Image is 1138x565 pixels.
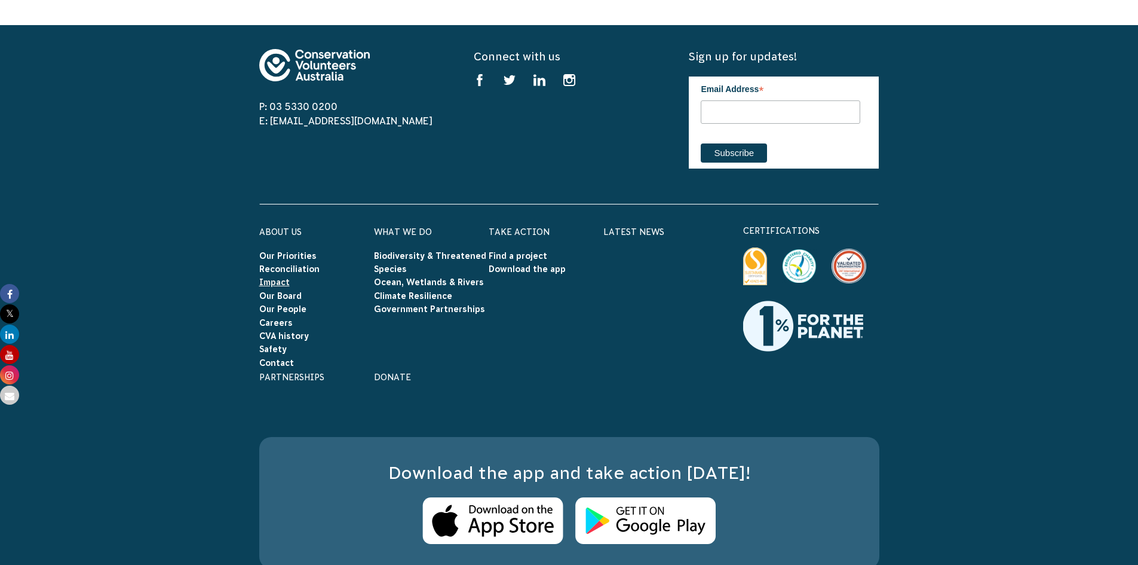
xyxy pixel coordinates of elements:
a: Find a project [489,251,547,261]
a: Download the app [489,264,566,274]
a: About Us [259,227,302,237]
a: Take Action [489,227,550,237]
h3: Download the app and take action [DATE]! [283,461,855,485]
a: Our Board [259,291,302,301]
a: P: 03 5330 0200 [259,101,338,112]
a: Latest News [603,227,664,237]
img: logo-footer.svg [259,49,370,81]
a: Our Priorities [259,251,317,261]
a: Donate [374,372,411,382]
img: Android Store Logo [575,497,716,545]
input: Subscribe [701,143,767,163]
label: Email Address [701,77,860,99]
a: Biodiversity & Threatened Species [374,251,486,274]
a: Partnerships [259,372,324,382]
h5: Connect with us [474,49,664,64]
a: CVA history [259,331,309,341]
a: Reconciliation [259,264,320,274]
h5: Sign up for updates! [689,49,879,64]
img: Apple Store Logo [422,497,563,545]
a: Our People [259,304,306,314]
a: Climate Resilience [374,291,452,301]
a: Careers [259,318,293,328]
p: certifications [743,224,879,238]
a: Impact [259,277,290,287]
a: Ocean, Wetlands & Rivers [374,277,484,287]
a: E: [EMAIL_ADDRESS][DOMAIN_NAME] [259,115,432,126]
a: Contact [259,358,294,368]
a: Government Partnerships [374,304,485,314]
a: Safety [259,344,287,354]
a: What We Do [374,227,432,237]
